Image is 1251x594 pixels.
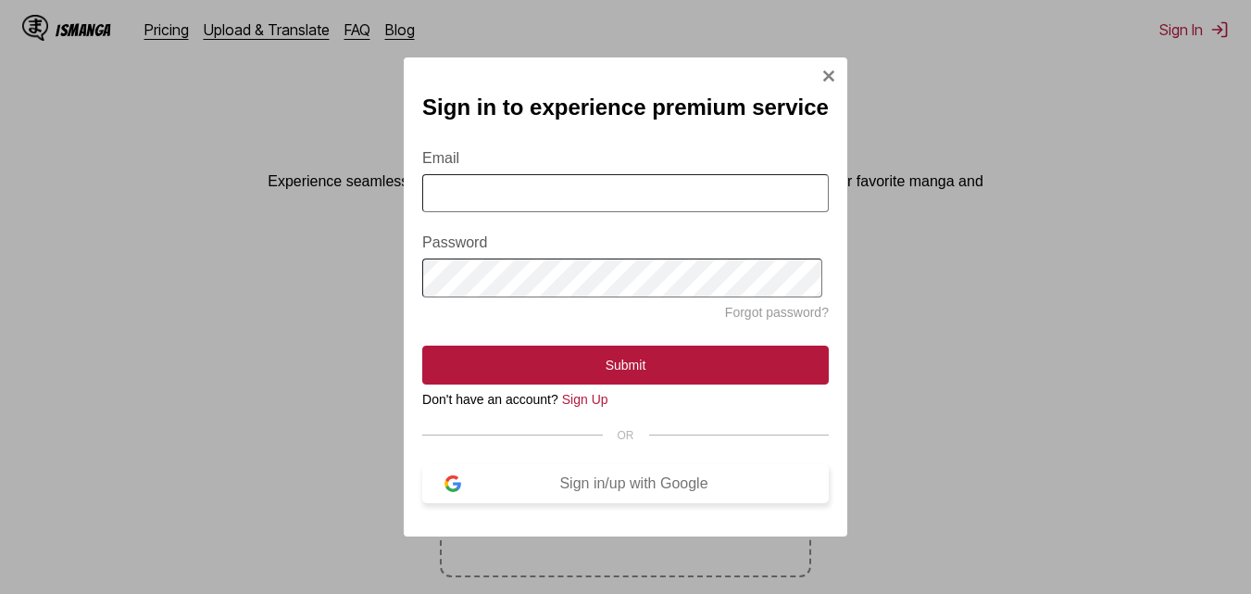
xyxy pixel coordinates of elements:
label: Password [422,234,829,251]
div: OR [422,429,829,442]
a: Sign Up [562,392,608,407]
div: Sign in/up with Google [461,475,807,492]
label: Email [422,150,829,167]
h2: Sign in to experience premium service [422,95,829,120]
button: Submit [422,346,829,385]
div: Don't have an account? [422,392,829,407]
div: Sign In Modal [404,57,847,537]
a: Forgot password? [725,305,829,320]
button: Sign in/up with Google [422,464,829,503]
img: google-logo [444,475,461,492]
img: Close [821,69,836,83]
